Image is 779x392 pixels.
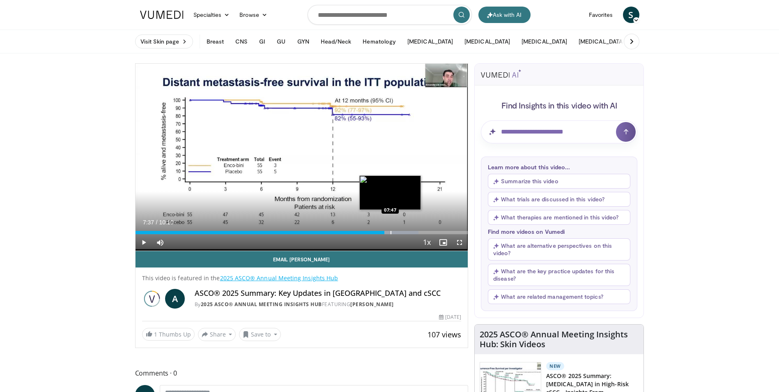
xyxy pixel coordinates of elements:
input: Search topics, interventions [308,5,472,25]
button: Hematology [358,33,401,50]
button: What are related management topics? [488,289,630,304]
p: New [546,362,564,370]
a: Specialties [188,7,235,23]
button: [MEDICAL_DATA] [460,33,515,50]
span: 107 views [427,330,461,339]
p: Find more videos on Vumedi [488,228,630,235]
span: 1 [154,330,157,338]
span: 10:10 [159,219,173,226]
a: Visit Skin page [135,35,193,48]
a: 1 Thumbs Up [142,328,195,341]
span: / [156,219,158,226]
button: CNS [230,33,253,50]
p: Learn more about this video... [488,164,630,171]
img: image.jpeg [359,175,421,210]
a: 2025 ASCO® Annual Meeting Insights Hub [220,274,338,282]
button: Save to [239,328,281,341]
button: Summarize this video [488,174,630,189]
a: Email [PERSON_NAME] [136,251,468,267]
video-js: Video Player [136,64,468,251]
button: Playback Rate [418,234,435,251]
button: Breast [202,33,229,50]
button: Share [198,328,236,341]
button: What are alternative perspectives on this video? [488,238,630,261]
img: 2025 ASCO® Annual Meeting Insights Hub [142,289,162,309]
button: Ask with AI [478,7,531,23]
input: Question for AI [481,120,637,143]
img: VuMedi Logo [140,11,184,19]
a: Browse [234,7,272,23]
button: What are the key practice updates for this disease? [488,264,630,286]
a: S [623,7,639,23]
a: 2025 ASCO® Annual Meeting Insights Hub [201,301,322,308]
button: Play [136,234,152,251]
span: 7:37 [143,219,154,226]
h4: 2025 ASCO® Annual Meeting Insights Hub: Skin Videos [480,330,639,349]
button: What trials are discussed in this video? [488,192,630,207]
h4: Find Insights in this video with AI [481,100,637,111]
div: [DATE] [439,314,461,321]
button: GYN [292,33,314,50]
button: GU [272,33,290,50]
button: [MEDICAL_DATA] [517,33,572,50]
button: [MEDICAL_DATA] [402,33,458,50]
h4: ASCO® 2025 Summary: Key Updates in [GEOGRAPHIC_DATA] and cSCC [195,289,462,298]
img: vumedi-ai-logo.svg [481,69,521,78]
button: Fullscreen [451,234,468,251]
a: A [165,289,185,309]
button: [MEDICAL_DATA] [574,33,629,50]
button: GI [254,33,270,50]
button: Enable picture-in-picture mode [435,234,451,251]
button: Mute [152,234,168,251]
div: Progress Bar [136,231,468,234]
span: Comments 0 [135,368,469,378]
button: Head/Neck [316,33,356,50]
button: What therapies are mentioned in this video? [488,210,630,225]
a: Favorites [584,7,618,23]
div: By FEATURING [195,301,462,308]
p: This video is featured in the [142,274,462,282]
a: [PERSON_NAME] [350,301,394,308]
